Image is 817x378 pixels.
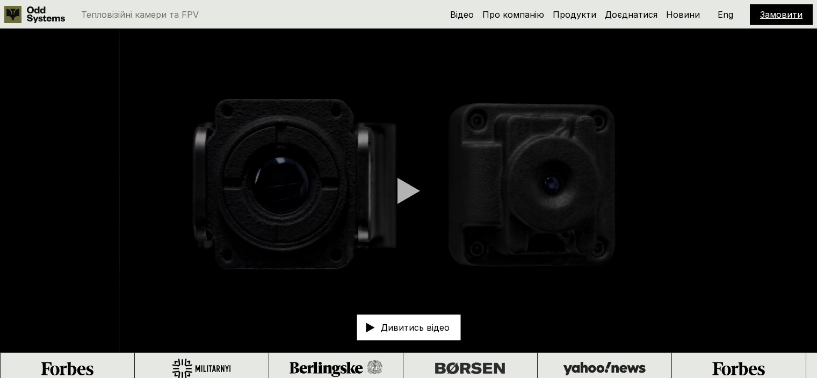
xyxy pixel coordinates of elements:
[450,9,474,20] a: Відео
[553,9,596,20] a: Продукти
[666,9,700,20] a: Новини
[760,9,802,20] a: Замовити
[381,323,450,332] p: Дивитись відео
[482,9,544,20] a: Про компанію
[605,9,657,20] a: Доєднатися
[718,10,733,19] p: Eng
[81,10,199,19] p: Тепловізійні камери та FPV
